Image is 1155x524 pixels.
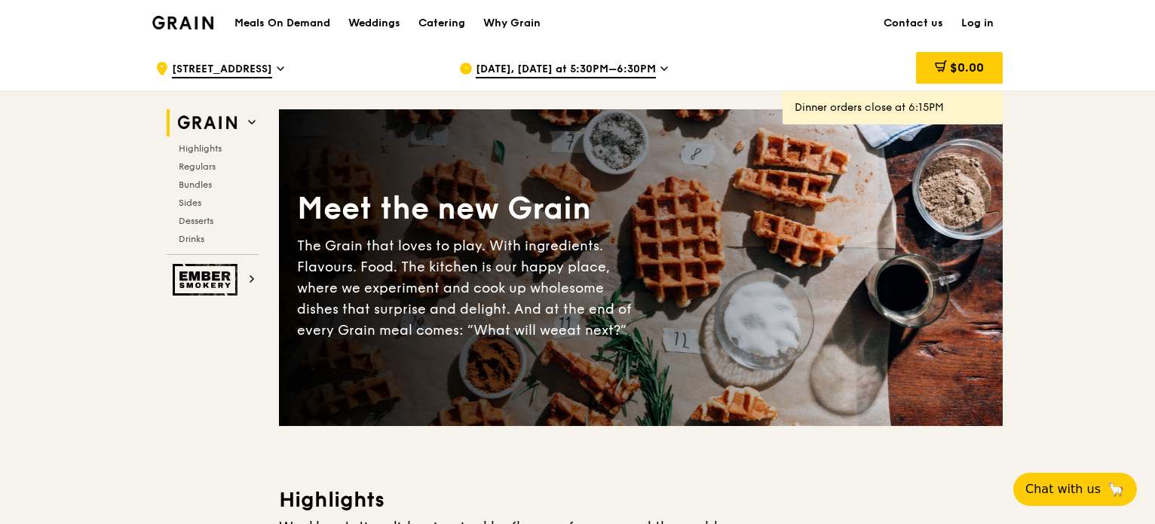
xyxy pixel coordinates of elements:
span: [DATE], [DATE] at 5:30PM–6:30PM [476,62,656,78]
span: Highlights [179,143,222,154]
div: Why Grain [483,1,541,46]
a: Weddings [339,1,409,46]
div: Dinner orders close at 6:15PM [795,100,991,115]
div: Meet the new Grain [297,188,641,229]
a: Why Grain [474,1,550,46]
span: Drinks [179,234,204,244]
div: The Grain that loves to play. With ingredients. Flavours. Food. The kitchen is our happy place, w... [297,235,641,341]
img: Grain [152,16,213,29]
span: Desserts [179,216,213,226]
button: Chat with us🦙 [1013,473,1137,506]
img: Grain web logo [173,109,242,136]
span: Bundles [179,179,212,190]
span: [STREET_ADDRESS] [172,62,272,78]
span: 🦙 [1107,480,1125,498]
div: Catering [418,1,465,46]
img: Ember Smokery web logo [173,264,242,296]
span: $0.00 [950,60,984,75]
div: Weddings [348,1,400,46]
h3: Highlights [279,486,1003,513]
a: Log in [952,1,1003,46]
h1: Meals On Demand [234,16,330,31]
span: Chat with us [1025,480,1101,498]
span: Regulars [179,161,216,172]
a: Catering [409,1,474,46]
a: Contact us [875,1,952,46]
span: eat next?” [559,322,627,339]
span: Sides [179,198,201,208]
